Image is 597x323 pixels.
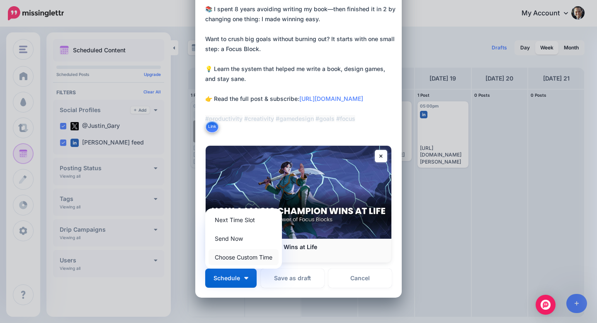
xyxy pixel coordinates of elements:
[205,120,219,133] button: Link
[261,269,324,288] button: Save as draft
[244,277,248,279] img: arrow-down-white.png
[209,230,279,247] a: Send Now
[206,146,391,239] img: How a Magic Champion Wins at Life
[209,212,279,228] a: Next Time Slot
[328,269,392,288] a: Cancel
[205,208,282,269] div: Schedule
[536,295,556,315] div: Open Intercom Messenger
[205,4,396,124] div: 📚 I spent 8 years avoiding writing my book—then finished it in 2 by changing one thing: I made wi...
[214,275,240,281] span: Schedule
[205,269,257,288] button: Schedule
[214,251,383,258] p: [DOMAIN_NAME]
[209,249,279,265] a: Choose Custom Time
